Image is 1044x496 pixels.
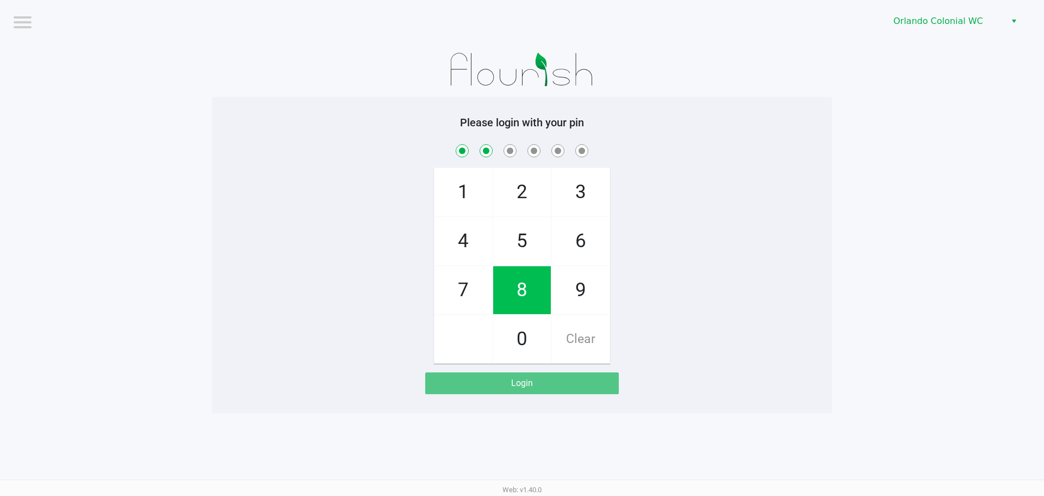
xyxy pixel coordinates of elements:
button: Select [1006,11,1022,31]
span: 9 [552,266,610,314]
span: 2 [493,168,551,216]
span: 5 [493,217,551,265]
span: 7 [434,266,492,314]
span: Clear [552,315,610,363]
span: 4 [434,217,492,265]
span: Web: v1.40.0 [502,486,542,494]
span: 0 [493,315,551,363]
span: 6 [552,217,610,265]
span: 8 [493,266,551,314]
h5: Please login with your pin [220,116,824,129]
span: 1 [434,168,492,216]
span: 3 [552,168,610,216]
span: Orlando Colonial WC [893,15,999,28]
